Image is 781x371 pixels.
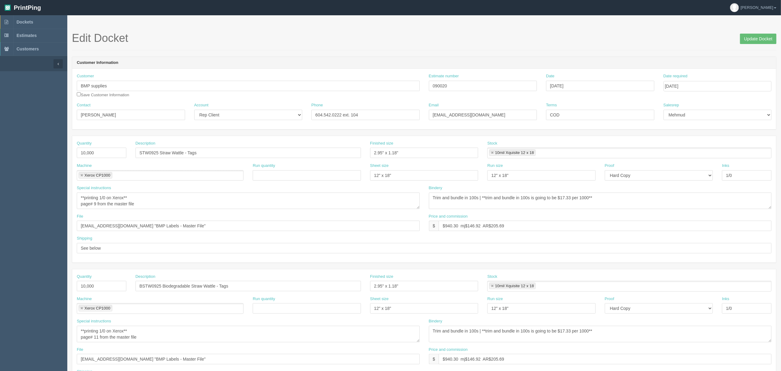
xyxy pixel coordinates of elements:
label: Proof [605,163,614,169]
span: Estimates [17,33,37,38]
label: Finished size [370,274,393,280]
label: Run quantity [253,163,275,169]
label: Run size [487,296,503,302]
img: logo-3e63b451c926e2ac314895c53de4908e5d424f24456219fb08d385ab2e579770.png [5,5,11,11]
label: Customer [77,73,94,79]
label: Shipping [77,236,92,241]
input: Enter customer name [77,81,420,91]
label: Bindery [429,318,442,324]
label: Sheet size [370,163,389,169]
label: Account [194,102,209,108]
label: Email [429,102,439,108]
div: Save Customer Information [77,73,420,98]
label: File [77,214,83,219]
label: Salesrep [664,102,679,108]
label: Estimate number [429,73,459,79]
label: Machine [77,296,92,302]
label: Finished size [370,141,393,146]
label: Stock [487,274,497,280]
textarea: **printing 1/0 on Xerox** page# 11 from the master file [77,326,420,342]
label: Date [546,73,554,79]
label: Special instructions [77,185,111,191]
div: 10mil Xquisite 12 x 18 [495,151,534,155]
label: Proof [605,296,614,302]
label: Quantity [77,274,91,280]
h1: Edit Docket [72,32,776,44]
div: $ [429,221,439,231]
label: Sheet size [370,296,389,302]
label: Description [136,141,155,146]
div: Xerox CP1000 [84,306,110,310]
img: avatar_default-7531ab5dedf162e01f1e0bb0964e6a185e93c5c22dfe317fb01d7f8cd2b1632c.jpg [730,3,739,12]
label: Quantity [77,141,91,146]
div: Xerox CP1000 [84,173,110,177]
textarea: Trim and bundle in 100s | **trim and bundle in 100s is going to be $17.33 per 1000** [429,326,772,342]
textarea: Trim and bundle in 100s | **trim and bundle in 100s is going to be $17.33 per 1000** [429,193,772,209]
textarea: **printing 1/0 on Xerox** page# 9 from the master file [77,193,420,209]
span: Customers [17,46,39,51]
label: Machine [77,163,92,169]
label: Bindery [429,185,442,191]
label: Special instructions [77,318,111,324]
span: Dockets [17,20,33,24]
label: Price and commission [429,214,468,219]
div: 10mil Xquisite 12 x 18 [495,284,534,288]
input: Update Docket [740,34,776,44]
label: Stock [487,141,497,146]
label: Run size [487,163,503,169]
label: Terms [546,102,557,108]
label: Inks [722,163,729,169]
label: File [77,347,83,353]
label: Description [136,274,155,280]
label: Run quantity [253,296,275,302]
label: Inks [722,296,729,302]
header: Customer Information [72,57,776,69]
label: Contact [77,102,91,108]
label: Phone [311,102,323,108]
div: $ [429,354,439,364]
label: Date required [664,73,688,79]
label: Price and commission [429,347,468,353]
